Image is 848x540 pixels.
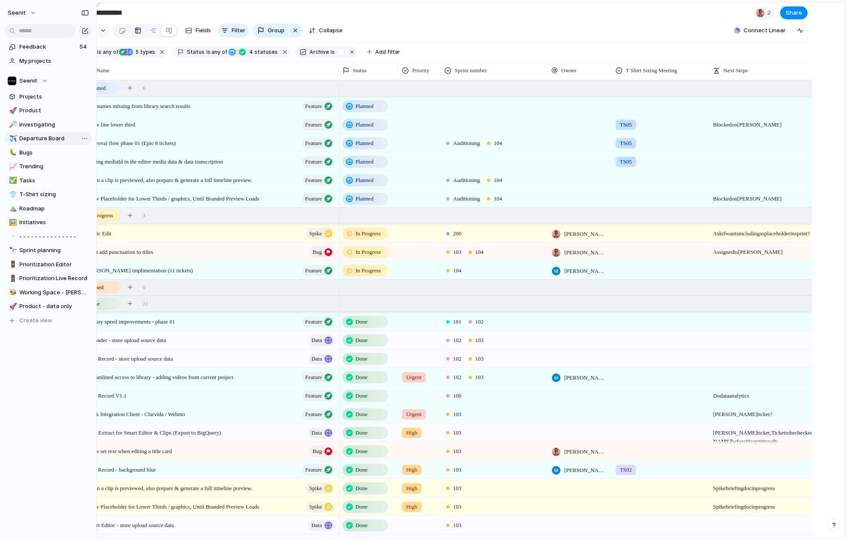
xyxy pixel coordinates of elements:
span: Product - data only [19,302,89,311]
button: Share [780,6,808,19]
span: Feature [305,316,322,328]
button: ✈️ [8,134,16,143]
span: Owner [561,66,576,75]
button: Data [308,353,334,364]
span: any of [101,48,118,56]
span: Done [355,466,367,474]
div: 🚀 [9,302,15,312]
span: Seenit [19,77,37,85]
span: 102 [453,373,462,382]
span: 102 [453,355,462,363]
button: Feature [302,175,334,186]
div: 🖼️ [9,218,15,228]
span: Smart Editor - store upload source data [86,520,174,530]
span: Create view [19,316,52,325]
span: My projects [19,57,89,65]
span: types [133,48,155,56]
span: In Progress [355,266,381,275]
button: 🚦 [8,274,16,283]
span: 101 [453,318,462,326]
a: ⛰️Roadmap [4,202,92,215]
span: 103 [453,429,462,437]
span: Spike [309,228,322,240]
div: 📈 [9,162,15,172]
button: is [329,47,337,57]
span: Feature [305,408,322,420]
span: 54 [80,43,89,51]
span: Show Placeholder for Lower Thirds / graphics, Until Branded Preview Loads [86,193,259,203]
span: Feature [305,464,322,476]
span: 103 [475,373,484,382]
span: TS05 [620,157,632,166]
span: Done [355,484,367,493]
button: Group [252,24,289,37]
span: 200 [453,229,462,238]
span: Spike [309,482,322,494]
span: Investigating [19,120,89,129]
span: TS05 [620,139,632,148]
span: Done [355,503,367,511]
div: 📈Trending [4,160,92,173]
button: Spike [306,228,334,239]
a: 🚀Product - data only [4,300,92,313]
span: 104 [453,266,462,275]
span: Priority [412,66,429,75]
span: - - - - - - - - - - - - - - - [19,232,89,241]
span: Done [355,447,367,456]
span: [PERSON_NAME] [564,447,608,456]
span: Filter [232,26,245,35]
span: TS05 [620,120,632,129]
div: 👕 [9,190,15,200]
span: 103 [453,503,462,511]
div: 🐝 [9,287,15,297]
span: Data [311,353,322,365]
span: When a clip is previewed, also prepare & generate a full timeline preview. [86,483,252,493]
span: [PERSON_NAME] [564,248,608,257]
span: Feature [305,119,322,131]
div: ✈️ [9,134,15,144]
span: Library speed improvements - phase 01 [86,316,175,326]
span: Name [96,66,110,75]
div: 🔎Investigating [4,118,92,131]
div: 🚀 [9,106,15,116]
button: isany of [205,47,229,57]
span: TS02 [620,466,632,474]
span: Spike [309,501,322,513]
span: Bug [312,445,322,457]
button: Data [308,520,334,531]
button: Feature [302,372,334,383]
span: Live Record - background blur [86,464,156,474]
div: ✅ [9,176,15,185]
div: 🐛Bugs [4,146,92,159]
span: Sprint planning [19,246,89,255]
span: Done [355,336,367,345]
span: Add filter [375,48,400,56]
span: 103 [453,466,462,474]
span: High [406,429,417,437]
a: 🚦Prioritization Live Record [4,272,92,285]
div: ▫️- - - - - - - - - - - - - - - [4,230,92,243]
a: 🚀Product [4,104,92,117]
span: Done [355,521,367,530]
span: 103 [453,410,462,419]
span: Feature [305,265,322,277]
span: In Progress [355,248,381,256]
span: Data [311,334,322,346]
span: Planned [355,102,373,111]
button: 🚀 [8,106,16,115]
span: 103 [453,248,462,256]
span: Show set text when editing a title card [86,446,172,456]
span: Status [187,48,205,56]
span: Projects [19,93,89,101]
span: 100 [453,392,462,400]
span: Tasks [19,176,89,185]
span: Feature [305,371,322,383]
span: 102 [475,318,484,326]
button: ✅ [8,176,16,185]
span: Prioritization Editor [19,260,89,269]
div: 🖼️Initiatives [4,216,92,229]
button: Connect Linear [731,24,789,37]
span: Done [355,373,367,382]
